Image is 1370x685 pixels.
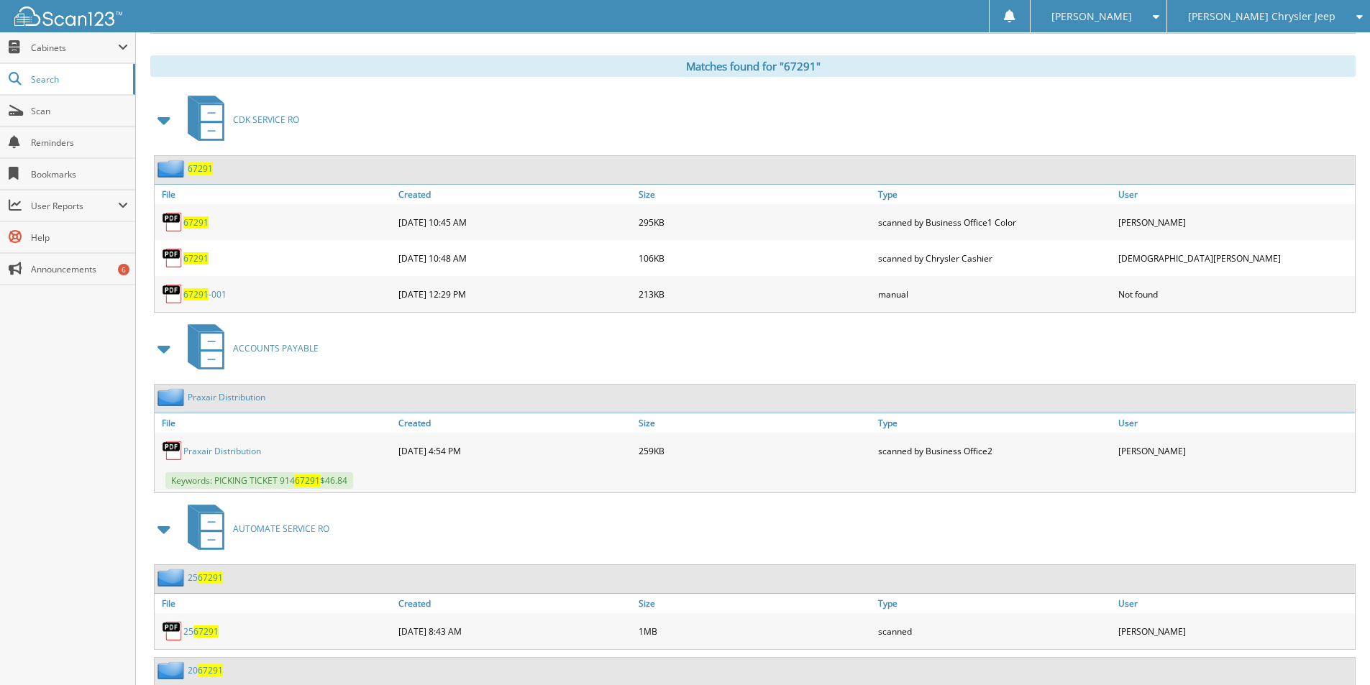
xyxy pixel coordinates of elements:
[157,160,188,178] img: folder2.png
[874,244,1115,272] div: scanned by Chrysler Cashier
[395,594,635,613] a: Created
[874,185,1115,204] a: Type
[188,391,265,403] a: Praxair Distribution
[233,114,299,126] span: CDK SERVICE RO
[874,413,1115,433] a: Type
[635,594,875,613] a: Size
[1115,185,1355,204] a: User
[150,55,1356,77] div: Matches found for "67291"
[31,42,118,54] span: Cabinets
[183,625,219,638] a: 2567291
[162,620,183,642] img: PDF.png
[635,280,875,308] div: 213KB
[179,91,299,148] a: CDK SERVICE RO
[635,413,875,433] a: Size
[395,280,635,308] div: [DATE] 12:29 PM
[188,664,223,676] a: 2067291
[157,569,188,587] img: folder2.png
[198,664,223,676] span: 67291
[183,252,209,265] a: 67291
[233,523,329,535] span: AUTOMATE SERVICE RO
[31,73,126,86] span: Search
[162,211,183,233] img: PDF.png
[874,617,1115,645] div: scanned
[635,244,875,272] div: 106KB
[155,594,395,613] a: File
[179,320,319,377] a: ACCOUNTS PAYABLE
[1115,244,1355,272] div: [DEMOGRAPHIC_DATA][PERSON_NAME]
[165,472,353,489] span: Keywords: PICKING TICKET 914 $46.84
[1115,413,1355,433] a: User
[118,264,129,275] div: 6
[183,288,227,300] a: 67291-001
[1115,436,1355,465] div: [PERSON_NAME]
[233,342,319,354] span: ACCOUNTS PAYABLE
[31,137,128,149] span: Reminders
[1051,12,1132,21] span: [PERSON_NAME]
[31,200,118,212] span: User Reports
[874,436,1115,465] div: scanned by Business Office2
[635,436,875,465] div: 259KB
[162,283,183,305] img: PDF.png
[188,571,223,584] a: 2567291
[31,231,128,244] span: Help
[395,436,635,465] div: [DATE] 4:54 PM
[874,280,1115,308] div: manual
[874,594,1115,613] a: Type
[1115,594,1355,613] a: User
[183,288,209,300] span: 67291
[874,208,1115,236] div: scanned by Business Office1 Color
[193,625,219,638] span: 67291
[155,413,395,433] a: File
[635,185,875,204] a: Size
[162,440,183,461] img: PDF.png
[395,617,635,645] div: [DATE] 8:43 AM
[31,263,128,275] span: Announcements
[395,208,635,236] div: [DATE] 10:45 AM
[183,445,261,457] a: Praxair Distribution
[14,6,122,26] img: scan123-logo-white.svg
[155,185,395,204] a: File
[188,162,213,175] a: 67291
[635,617,875,645] div: 1MB
[157,661,188,679] img: folder2.png
[1298,616,1370,685] iframe: Chat Widget
[31,168,128,180] span: Bookmarks
[395,413,635,433] a: Created
[31,105,128,117] span: Scan
[395,185,635,204] a: Created
[198,571,223,584] span: 67291
[179,500,329,557] a: AUTOMATE SERVICE RO
[1115,617,1355,645] div: [PERSON_NAME]
[1115,280,1355,308] div: Not found
[157,388,188,406] img: folder2.png
[1115,208,1355,236] div: [PERSON_NAME]
[635,208,875,236] div: 295KB
[1188,12,1335,21] span: [PERSON_NAME] Chrysler Jeep
[183,216,209,229] a: 67291
[295,474,320,487] span: 67291
[395,244,635,272] div: [DATE] 10:48 AM
[162,247,183,269] img: PDF.png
